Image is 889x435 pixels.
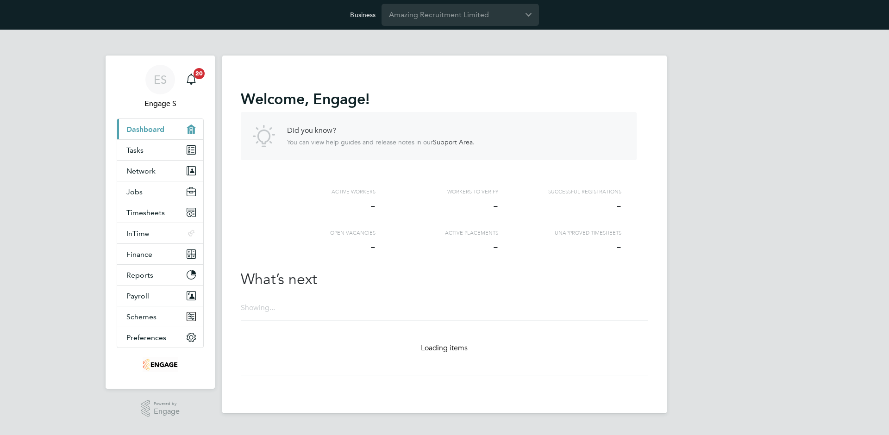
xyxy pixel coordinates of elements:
[117,161,203,181] button: Network
[154,400,180,408] span: Powered by
[126,333,166,342] span: Preferences
[126,167,156,175] span: Network
[252,188,376,196] div: Active workers
[117,223,203,243] button: InTime
[126,271,153,280] span: Reports
[493,237,498,255] span: -
[117,181,203,202] button: Jobs
[117,306,203,327] button: Schemes
[498,229,621,237] div: Unapproved Timesheets
[126,146,144,155] span: Tasks
[350,11,376,19] label: Business
[154,408,180,416] span: Engage
[126,187,143,196] span: Jobs
[117,140,203,160] a: Tasks
[241,303,277,313] div: Showing
[376,229,499,237] div: Active Placements
[493,196,498,214] span: -
[117,244,203,264] button: Finance
[143,357,178,372] img: amazing-logo-retina.png
[117,327,203,348] button: Preferences
[126,292,149,300] span: Payroll
[126,250,152,259] span: Finance
[117,119,203,139] a: Dashboard
[117,357,204,372] a: Go to home page
[376,188,499,196] div: Workers to verify
[241,90,637,108] h2: Welcome !
[370,196,376,214] span: -
[117,202,203,223] button: Timesheets
[126,312,157,321] span: Schemes
[252,229,376,237] div: Open vacancies
[269,303,275,312] span: ...
[370,237,376,255] span: -
[616,196,621,214] span: -
[117,286,203,306] button: Payroll
[305,90,365,108] span: , Engage
[194,68,205,79] span: 20
[117,98,204,109] span: Engage S
[126,208,165,217] span: Timesheets
[498,188,621,196] div: Successful registrations
[141,400,180,417] a: Powered byEngage
[154,74,167,86] span: ES
[616,237,621,255] span: -
[241,270,637,289] h2: What’s next
[182,65,200,94] a: 20
[433,138,473,146] a: Support Area
[126,125,164,134] span: Dashboard
[117,265,203,285] button: Reports
[106,56,215,389] nav: Main navigation
[287,126,475,136] h4: Did you know?
[117,65,204,109] a: ESEngage S
[126,229,149,238] span: InTime
[287,138,475,146] p: You can view help guides and release notes in our .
